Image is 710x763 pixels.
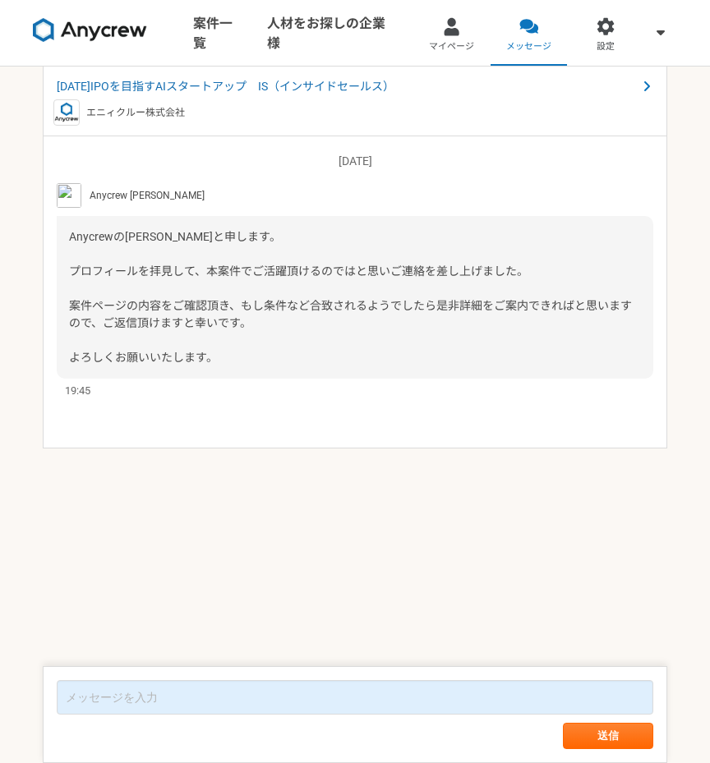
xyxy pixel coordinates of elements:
[69,230,632,364] span: Anycrewの[PERSON_NAME]と申します。 プロフィールを拝見して、本案件でご活躍頂けるのではと思いご連絡を差し上げました。 案件ページの内容をご確認頂き、もし条件など合致されるよう...
[429,40,474,53] span: マイページ
[90,188,205,203] span: Anycrew [PERSON_NAME]
[506,40,551,53] span: メッセージ
[53,99,80,126] img: logo_text_blue_01.png
[57,183,81,208] img: %E5%90%8D%E7%A7%B0%E6%9C%AA%E8%A8%AD%E5%AE%9A%E3%81%AE%E3%83%87%E3%82%B6%E3%82%A4%E3%83%B3__3_.png
[33,18,147,42] img: 8DqYSo04kwAAAAASUVORK5CYII=
[65,383,90,398] span: 19:45
[57,153,653,170] p: [DATE]
[597,40,615,53] span: 設定
[57,78,637,95] span: [DATE]IPOを目指すAIスタートアップ IS（インサイドセールス）
[86,105,185,120] p: エニィクルー株式会社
